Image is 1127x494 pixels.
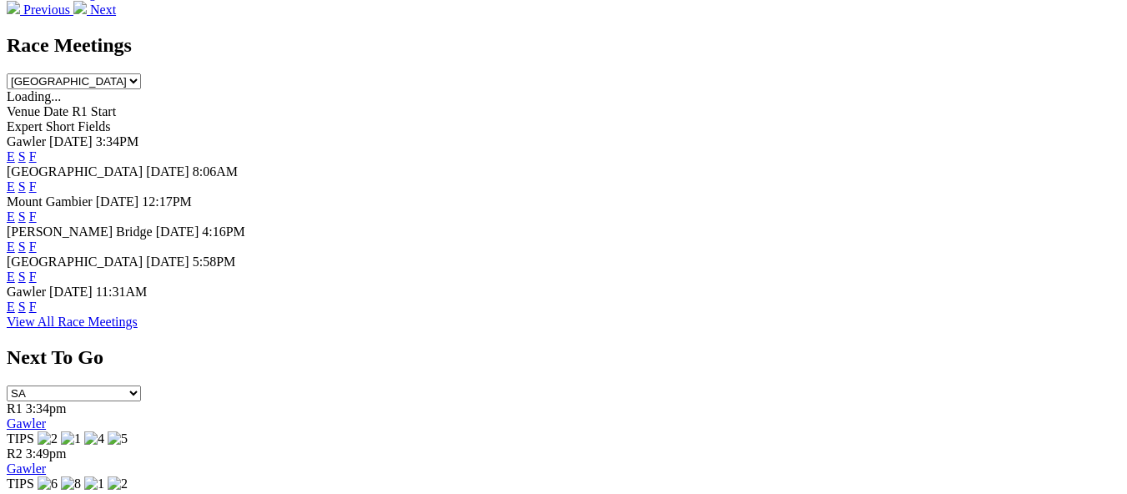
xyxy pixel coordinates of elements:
span: Gawler [7,285,46,299]
a: E [7,209,15,224]
span: [DATE] [146,255,189,269]
span: 5:58PM [193,255,236,269]
h2: Race Meetings [7,34,1120,57]
span: TIPS [7,476,34,491]
a: E [7,179,15,194]
h2: Next To Go [7,346,1120,369]
span: [DATE] [49,285,93,299]
span: [GEOGRAPHIC_DATA] [7,255,143,269]
img: 2 [108,476,128,491]
span: R1 [7,401,23,416]
span: 3:34pm [26,401,67,416]
span: [DATE] [96,194,139,209]
span: R2 [7,446,23,461]
span: TIPS [7,431,34,446]
span: Gawler [7,134,46,149]
a: S [18,209,26,224]
span: Venue [7,104,40,118]
img: 8 [61,476,81,491]
a: Gawler [7,461,46,476]
a: F [29,179,37,194]
a: Previous [7,3,73,17]
span: Expert [7,119,43,134]
span: 3:34PM [96,134,139,149]
a: F [29,300,37,314]
span: Previous [23,3,70,17]
a: E [7,149,15,164]
span: Fields [78,119,110,134]
img: 1 [84,476,104,491]
a: S [18,179,26,194]
span: [DATE] [146,164,189,179]
span: Short [46,119,75,134]
a: S [18,270,26,284]
span: 8:06AM [193,164,238,179]
a: E [7,239,15,254]
a: S [18,149,26,164]
span: [GEOGRAPHIC_DATA] [7,164,143,179]
a: Next [73,3,116,17]
span: [PERSON_NAME] Bridge [7,224,153,239]
img: chevron-left-pager-white.svg [7,1,20,14]
a: E [7,270,15,284]
img: chevron-right-pager-white.svg [73,1,87,14]
span: [DATE] [49,134,93,149]
span: Mount Gambier [7,194,93,209]
img: 6 [38,476,58,491]
span: 4:16PM [202,224,245,239]
a: View All Race Meetings [7,315,138,329]
img: 5 [108,431,128,446]
span: R1 Start [72,104,116,118]
span: Loading... [7,89,61,103]
a: F [29,239,37,254]
a: F [29,270,37,284]
span: Date [43,104,68,118]
img: 4 [84,431,104,446]
a: S [18,300,26,314]
img: 2 [38,431,58,446]
a: F [29,149,37,164]
span: 3:49pm [26,446,67,461]
span: 11:31AM [96,285,148,299]
a: Gawler [7,416,46,431]
span: [DATE] [156,224,199,239]
img: 1 [61,431,81,446]
span: Next [90,3,116,17]
a: F [29,209,37,224]
a: E [7,300,15,314]
a: S [18,239,26,254]
span: 12:17PM [142,194,192,209]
